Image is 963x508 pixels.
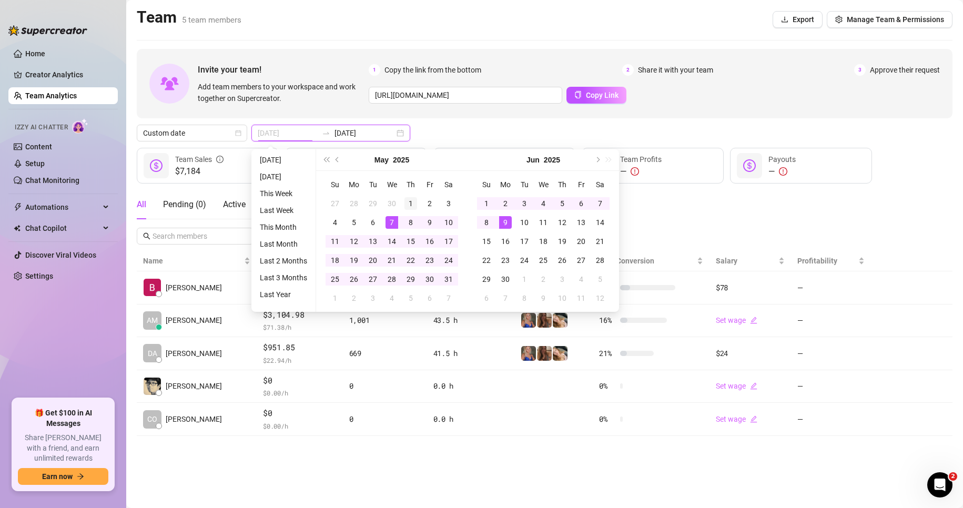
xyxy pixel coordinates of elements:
div: 16 [423,235,436,248]
td: 2025-05-08 [401,213,420,232]
td: 2025-06-29 [477,270,496,289]
div: 3 [442,197,455,210]
span: swap-right [322,129,330,137]
div: 20 [575,235,587,248]
div: 2 [348,292,360,304]
th: We [534,175,553,194]
span: Chat Conversion [599,257,654,265]
div: 29 [480,273,493,286]
div: 19 [348,254,360,267]
span: [PERSON_NAME] [166,314,222,326]
div: 27 [329,197,341,210]
div: 12 [594,292,606,304]
td: — [791,370,871,403]
td: 2025-06-04 [534,194,553,213]
td: 2025-06-18 [534,232,553,251]
div: $24 [716,348,785,359]
div: 17 [442,235,455,248]
div: 28 [348,197,360,210]
td: 2025-06-17 [515,232,534,251]
td: 2025-06-06 [572,194,591,213]
td: 2025-05-31 [439,270,458,289]
div: 11 [329,235,341,248]
a: Creator Analytics [25,66,109,83]
th: Su [326,175,344,194]
div: 1 [329,292,341,304]
img: daniellerose [537,313,552,328]
div: Team Sales [175,154,224,165]
td: — [791,304,871,338]
div: 4 [329,216,341,229]
td: 2025-06-14 [591,213,610,232]
div: 23 [499,254,512,267]
div: 27 [575,254,587,267]
img: OnlyDanielle [553,346,567,361]
div: 19 [556,235,569,248]
img: AI Chatter [72,118,88,134]
div: 9 [537,292,550,304]
td: 2025-05-11 [326,232,344,251]
td: 2025-06-12 [553,213,572,232]
td: 2025-05-01 [401,194,420,213]
button: Choose a year [544,149,560,170]
span: exclamation-circle [779,167,787,176]
div: 18 [329,254,341,267]
td: 2025-06-07 [439,289,458,308]
td: 2025-06-11 [534,213,553,232]
span: Team Profits [620,155,662,164]
td: 2025-07-08 [515,289,534,308]
div: 6 [480,292,493,304]
td: 2025-06-26 [553,251,572,270]
a: Set wageedit [716,316,757,324]
img: Ambie [521,346,536,361]
div: 43.5 h [433,314,508,326]
div: 11 [537,216,550,229]
div: 7 [594,197,606,210]
td: — [791,271,871,304]
td: 2025-06-05 [401,289,420,308]
span: Payouts [768,155,796,164]
span: $ 71.38 /h [263,322,337,332]
a: Set wageedit [716,382,757,390]
td: 2025-05-02 [420,194,439,213]
th: Tu [515,175,534,194]
span: Izzy AI Chatter [15,123,68,133]
div: 10 [556,292,569,304]
div: 24 [442,254,455,267]
iframe: Intercom live chat [927,472,952,497]
th: Fr [572,175,591,194]
div: 26 [556,254,569,267]
td: 2025-05-19 [344,251,363,270]
input: Start date [258,127,318,139]
td: 2025-06-27 [572,251,591,270]
span: Earn now [42,472,73,481]
td: 2025-05-20 [363,251,382,270]
div: Pending ( 0 ) [163,198,206,211]
input: End date [334,127,394,139]
td: 2025-07-06 [477,289,496,308]
div: 1 [480,197,493,210]
li: Last Month [256,238,311,250]
td: 2025-07-02 [534,270,553,289]
div: 12 [348,235,360,248]
div: 20 [367,254,379,267]
button: Manage Team & Permissions [827,11,952,28]
span: 2 [622,64,634,76]
img: OnlyDanielle [553,313,567,328]
td: 2025-06-23 [496,251,515,270]
span: $0 [263,374,337,387]
button: Choose a month [374,149,389,170]
div: 18 [537,235,550,248]
button: Copy Link [566,87,626,104]
td: 2025-06-05 [553,194,572,213]
img: logo-BBDzfeDw.svg [8,25,87,36]
button: Next month (PageDown) [591,149,603,170]
span: 5 team members [182,15,241,25]
td: 2025-06-04 [382,289,401,308]
li: [DATE] [256,154,311,166]
td: 2025-06-15 [477,232,496,251]
img: Chat Copilot [14,225,21,232]
div: All [137,198,146,211]
td: 2025-05-26 [344,270,363,289]
td: 2025-07-01 [515,270,534,289]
